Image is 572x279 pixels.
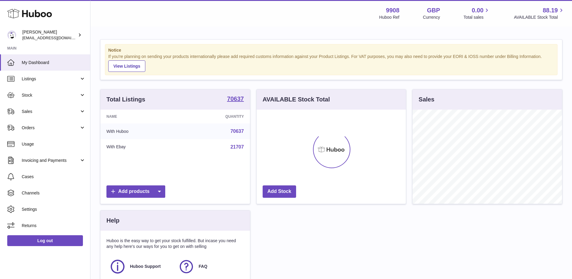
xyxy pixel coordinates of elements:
span: Sales [22,109,79,114]
td: With Huboo [100,123,179,139]
span: My Dashboard [22,60,86,66]
a: FAQ [178,258,241,275]
a: 21707 [230,144,244,149]
a: Add Stock [263,185,296,198]
strong: 9908 [386,6,400,14]
a: 0.00 Total sales [463,6,490,20]
h3: Sales [419,95,434,104]
span: Channels [22,190,86,196]
span: Settings [22,207,86,212]
p: Huboo is the easy way to get your stock fulfilled. But incase you need any help here's our ways f... [106,238,244,249]
img: internalAdmin-9908@internal.huboo.com [7,30,16,40]
span: Orders [22,125,79,131]
div: Huboo Ref [379,14,400,20]
strong: Notice [108,47,554,53]
span: Returns [22,223,86,229]
td: With Ebay [100,139,179,155]
strong: GBP [427,6,440,14]
span: 88.19 [543,6,558,14]
span: Total sales [463,14,490,20]
span: Invoicing and Payments [22,158,79,163]
span: FAQ [199,264,207,269]
a: 70637 [230,129,244,134]
span: [EMAIL_ADDRESS][DOMAIN_NAME] [22,35,89,40]
a: 88.19 AVAILABLE Stock Total [514,6,565,20]
div: If you're planning on sending your products internationally please add required customs informati... [108,54,554,72]
a: Huboo Support [109,258,172,275]
span: Huboo Support [130,264,161,269]
a: Log out [7,235,83,246]
h3: AVAILABLE Stock Total [263,95,330,104]
span: Cases [22,174,86,180]
th: Quantity [179,110,250,123]
a: View Listings [108,60,145,72]
h3: Total Listings [106,95,145,104]
div: [PERSON_NAME] [22,29,77,41]
div: Currency [423,14,440,20]
strong: 70637 [227,96,244,102]
a: Add products [106,185,165,198]
span: 0.00 [472,6,484,14]
a: 70637 [227,96,244,103]
span: AVAILABLE Stock Total [514,14,565,20]
th: Name [100,110,179,123]
span: Stock [22,92,79,98]
span: Usage [22,141,86,147]
h3: Help [106,216,119,225]
span: Listings [22,76,79,82]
